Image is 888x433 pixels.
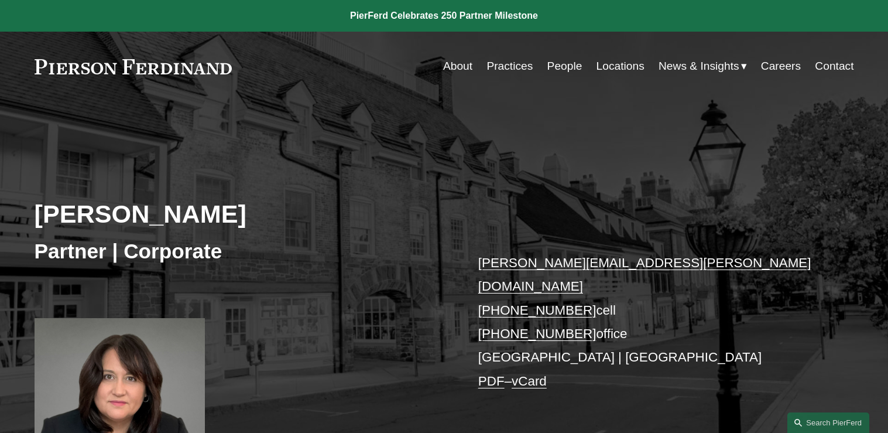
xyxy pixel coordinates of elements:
h2: [PERSON_NAME] [35,199,444,229]
a: PDF [478,374,505,388]
a: People [547,55,582,77]
h3: Partner | Corporate [35,238,444,264]
p: cell office [GEOGRAPHIC_DATA] | [GEOGRAPHIC_DATA] – [478,251,820,393]
a: [PHONE_NUMBER] [478,326,596,341]
a: Locations [596,55,644,77]
a: folder dropdown [659,55,747,77]
a: About [443,55,472,77]
a: Contact [815,55,853,77]
a: [PHONE_NUMBER] [478,303,596,318]
a: [PERSON_NAME][EMAIL_ADDRESS][PERSON_NAME][DOMAIN_NAME] [478,255,811,294]
a: Careers [761,55,801,77]
a: Practices [486,55,533,77]
span: News & Insights [659,56,739,77]
a: Search this site [787,412,869,433]
a: vCard [512,374,547,388]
